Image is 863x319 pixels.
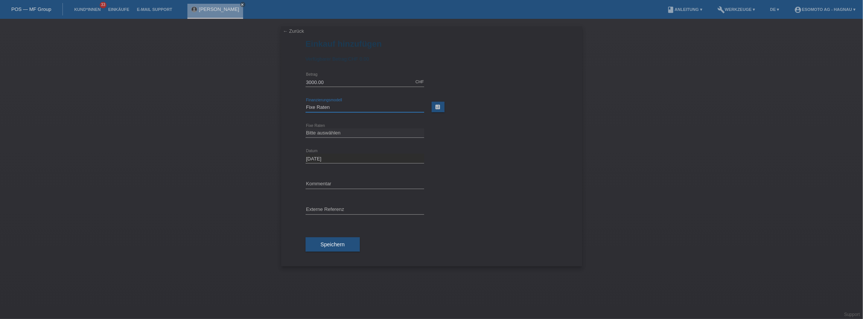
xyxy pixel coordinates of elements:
[321,241,345,247] span: Speichern
[104,7,133,12] a: Einkäufe
[241,3,245,6] i: close
[306,237,360,252] button: Speichern
[664,7,706,12] a: bookAnleitung ▾
[11,6,51,12] a: POS — MF Group
[306,39,558,49] h1: Einkauf hinzufügen
[714,7,759,12] a: buildWerkzeuge ▾
[416,79,424,84] div: CHF
[766,7,783,12] a: DE ▾
[348,56,369,62] span: CHF 0.00
[667,6,675,14] i: book
[240,2,245,7] a: close
[306,56,558,62] div: Verfügbarer Betrag:
[435,104,441,110] i: calculate
[795,6,802,14] i: account_circle
[133,7,176,12] a: E-Mail Support
[100,2,107,8] span: 33
[199,6,239,12] a: [PERSON_NAME]
[70,7,104,12] a: Kund*innen
[791,7,859,12] a: account_circleEsomoto AG - Hagnau ▾
[844,312,860,317] a: Support
[717,6,725,14] i: build
[283,28,304,34] a: ← Zurück
[432,102,444,112] a: calculate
